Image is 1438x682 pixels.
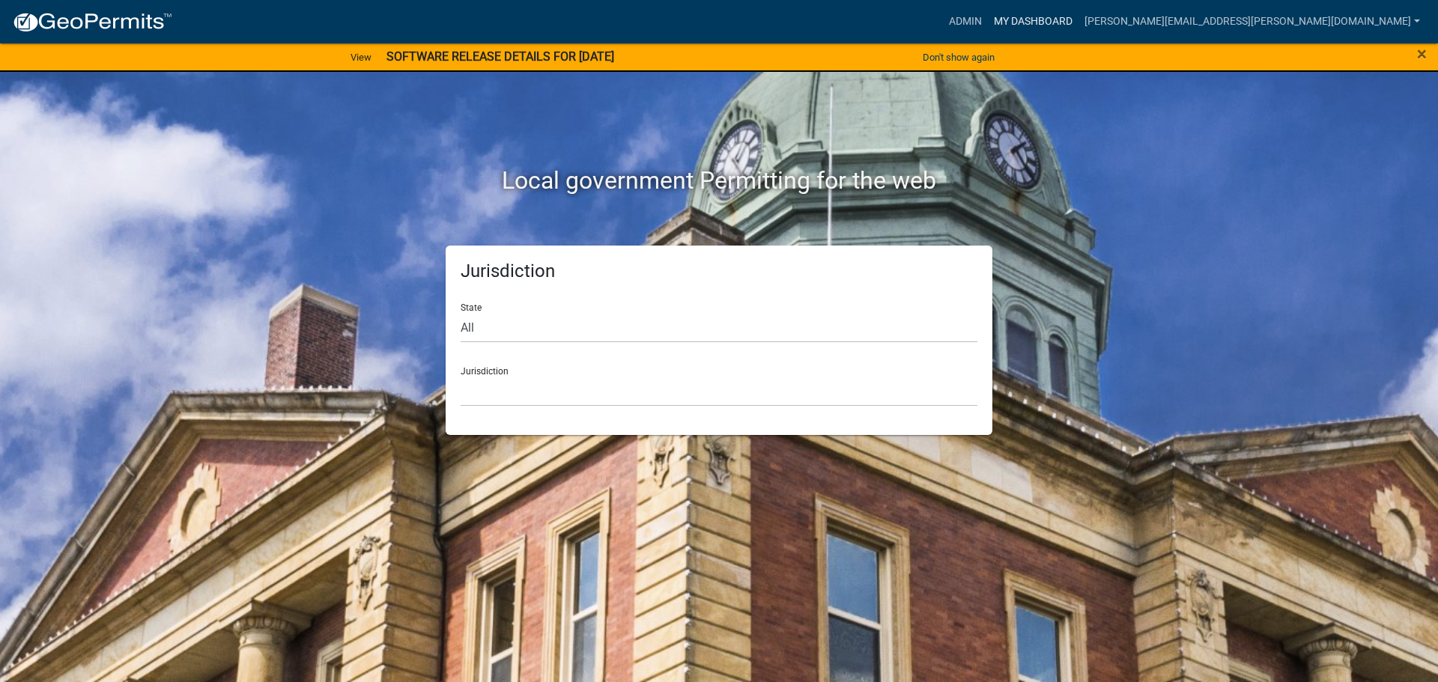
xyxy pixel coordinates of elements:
a: [PERSON_NAME][EMAIL_ADDRESS][PERSON_NAME][DOMAIN_NAME] [1078,7,1426,36]
span: × [1417,43,1427,64]
strong: SOFTWARE RELEASE DETAILS FOR [DATE] [386,49,614,64]
a: Admin [943,7,988,36]
a: My Dashboard [988,7,1078,36]
button: Don't show again [917,45,1001,70]
h5: Jurisdiction [461,261,977,282]
a: View [345,45,377,70]
h2: Local government Permitting for the web [303,166,1135,195]
button: Close [1417,45,1427,63]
